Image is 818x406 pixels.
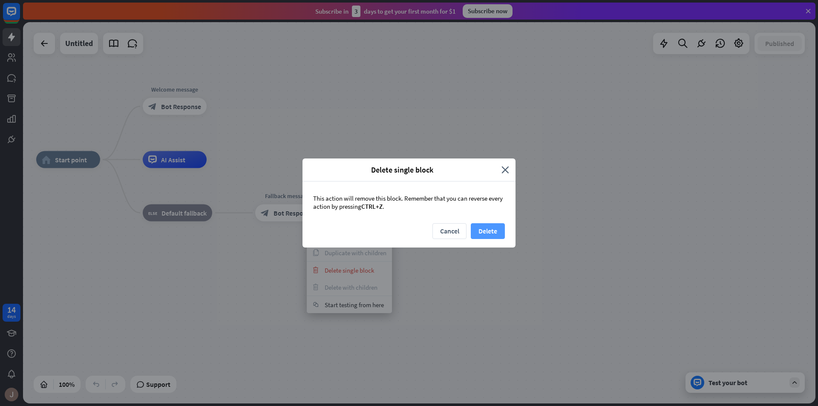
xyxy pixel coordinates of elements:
span: Delete single block [309,165,495,175]
div: This action will remove this block. Remember that you can reverse every action by pressing . [302,181,516,223]
button: Cancel [432,223,467,239]
button: Delete [471,223,505,239]
button: Open LiveChat chat widget [7,3,32,29]
i: close [501,165,509,175]
span: CTRL+Z [361,202,383,210]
